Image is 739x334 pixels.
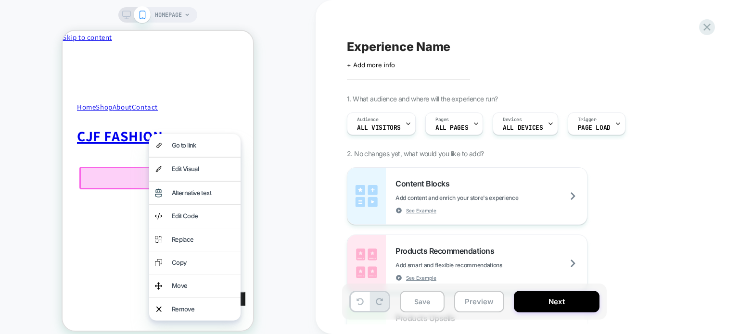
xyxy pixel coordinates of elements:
[578,124,611,131] span: Page Load
[347,39,450,54] span: Experience Name
[357,124,401,131] span: All Visitors
[395,179,454,188] span: Content Blocks
[14,72,33,81] a: Home
[94,273,99,284] img: remove element
[94,109,99,120] img: go to link
[92,226,100,237] img: copy element
[155,7,182,23] span: HOMEPAGE
[109,226,172,237] div: Copy
[400,291,445,312] button: Save
[578,116,597,123] span: Trigger
[92,133,100,144] img: visual edit
[347,95,497,103] span: 1. What audience and where will the experience run?
[92,157,100,168] img: visual edit
[92,180,100,191] img: edit code
[109,157,172,168] div: Alternative text
[69,72,95,81] a: Contact
[395,194,566,201] span: Add content and enrich your store's experience
[109,273,172,284] div: Remove
[14,96,101,115] a: CJF FASHION
[50,72,69,81] a: About
[33,72,50,81] a: Shop
[395,261,550,269] span: Add smart and flexible recommendations
[503,116,522,123] span: Devices
[395,246,499,256] span: Products Recommendations
[109,203,172,214] div: Replace
[454,291,504,312] button: Preview
[347,61,395,69] span: + Add more info
[109,133,172,144] div: Edit Visual
[514,291,599,312] button: Next
[406,207,436,214] span: See Example
[503,124,543,131] span: ALL DEVICES
[109,180,172,191] div: Edit Code
[92,249,100,260] img: move element
[14,31,24,70] summary: Menu
[347,149,484,158] span: 2. No changes yet, what would you like to add?
[435,124,468,131] span: ALL PAGES
[109,249,172,260] div: Move
[109,109,172,120] div: Go to link
[357,116,379,123] span: Audience
[92,203,100,214] img: replace element
[406,274,436,281] span: See Example
[435,116,449,123] span: Pages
